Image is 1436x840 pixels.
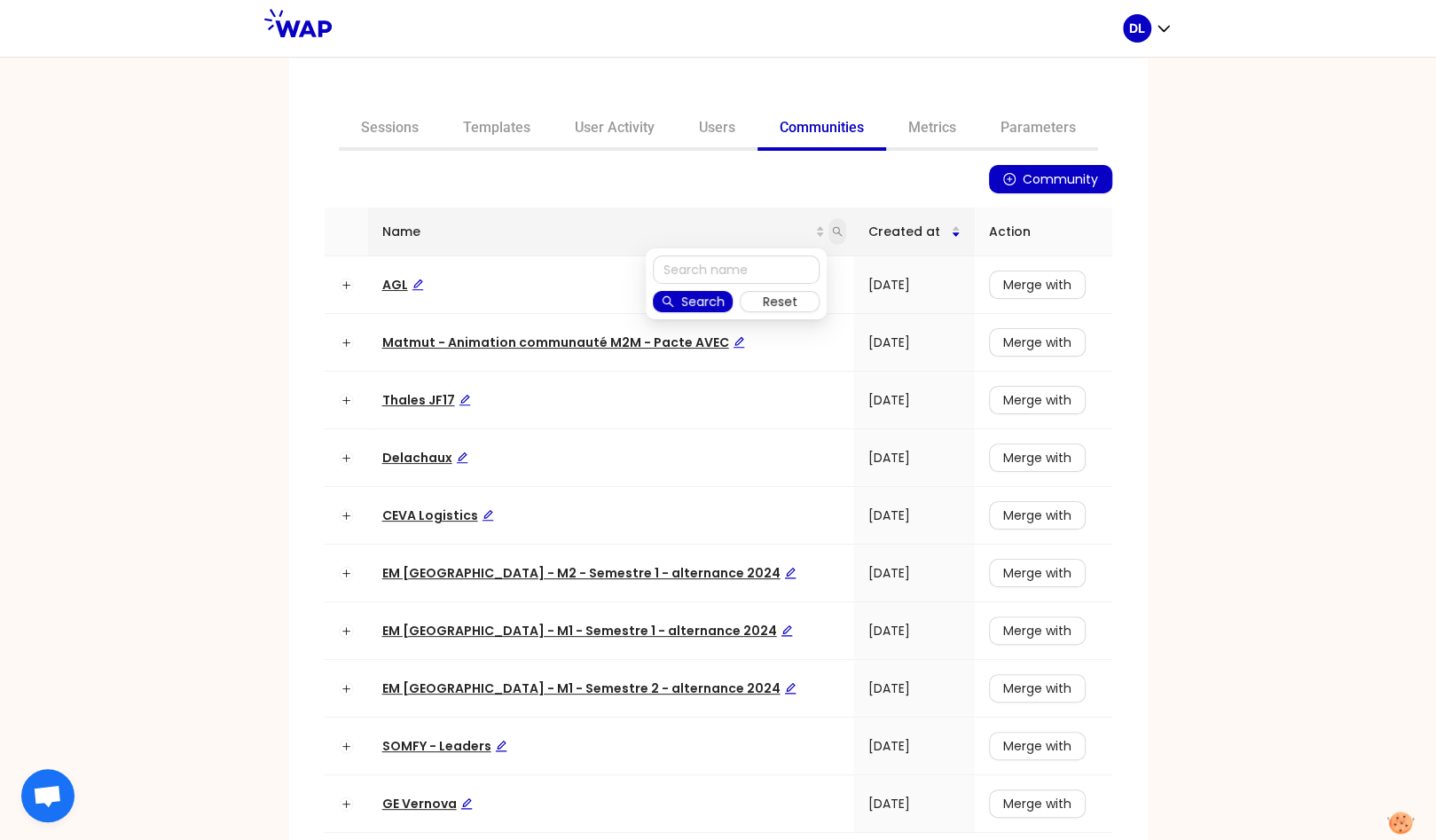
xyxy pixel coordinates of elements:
[853,314,974,372] td: [DATE]
[382,737,507,755] span: SOMFY - Leaders
[989,559,1086,587] button: Merge with
[382,506,494,524] span: CEVA Logistics
[1003,794,1071,813] span: Merge with
[382,795,473,813] span: GE Vernova
[339,278,353,292] button: Expand row
[1003,333,1071,352] span: Merge with
[989,271,1086,299] button: Merge with
[495,740,507,752] span: edit
[21,769,75,822] div: Ouvrir le chat
[382,679,796,697] a: EM [GEOGRAPHIC_DATA] - M1 - Semestre 2 - alternance 2024Edit
[339,108,441,151] a: Sessions
[382,334,745,351] span: Matmut - Animation communauté M2M - Pacte AVEC
[1129,20,1145,37] p: DL
[677,108,757,151] a: Users
[853,429,974,487] td: [DATE]
[1003,506,1071,525] span: Merge with
[382,564,796,582] span: EM [GEOGRAPHIC_DATA] - M2 - Semestre 1 - alternance 2024
[382,276,424,294] span: AGL
[456,448,468,467] div: Edit
[382,391,471,409] a: Thales JF17Edit
[382,737,507,755] a: SOMFY - LeadersEdit
[989,732,1086,760] button: Merge with
[853,256,974,314] td: [DATE]
[382,391,471,409] span: Thales JF17
[382,222,816,241] span: Name
[853,372,974,429] td: [DATE]
[781,624,793,637] span: edit
[975,208,1112,256] th: Action
[459,394,471,406] span: edit
[1003,736,1071,756] span: Merge with
[989,444,1086,472] button: Merge with
[382,506,494,524] a: CEVA LogisticsEdit
[482,506,494,525] div: Edit
[339,739,353,753] button: Expand row
[1003,275,1071,294] span: Merge with
[853,718,974,775] td: [DATE]
[853,660,974,718] td: [DATE]
[460,797,473,810] span: edit
[495,736,507,756] div: Edit
[339,451,353,465] button: Expand row
[382,622,793,640] a: EM [GEOGRAPHIC_DATA] - M1 - Semestre 1 - alternance 2024Edit
[339,508,353,522] button: Expand row
[412,279,424,291] span: edit
[339,335,353,349] button: Expand row
[339,566,353,580] button: Expand row
[989,386,1086,414] button: Merge with
[1123,14,1173,43] button: DL
[382,276,424,294] a: AGLEdit
[1003,679,1071,698] span: Merge with
[1003,621,1071,640] span: Merge with
[459,390,471,410] div: Edit
[382,449,468,467] a: DelachauxEdit
[339,624,353,638] button: Expand row
[886,108,978,151] a: Metrics
[784,682,796,695] span: edit
[382,679,796,697] span: EM [GEOGRAPHIC_DATA] - M1 - Semestre 2 - alternance 2024
[781,621,793,640] div: Edit
[382,795,473,813] a: GE VernovaEdit
[456,451,468,464] span: edit
[867,222,950,241] span: Created at
[853,602,974,660] td: [DATE]
[382,334,745,351] a: Matmut - Animation communauté M2M - Pacte AVECEdit
[1023,169,1098,189] span: Community
[460,794,473,813] div: Edit
[1003,448,1071,467] span: Merge with
[989,616,1086,645] button: Merge with
[733,336,745,349] span: edit
[757,108,886,151] a: Communities
[382,449,468,467] span: Delachaux
[382,564,796,582] a: EM [GEOGRAPHIC_DATA] - M2 - Semestre 1 - alternance 2024Edit
[978,108,1098,151] a: Parameters
[441,108,553,151] a: Templates
[989,328,1086,357] button: Merge with
[989,165,1112,193] button: plus-circleCommunity
[339,393,353,407] button: Expand row
[784,567,796,579] span: edit
[382,622,793,640] span: EM [GEOGRAPHIC_DATA] - M1 - Semestre 1 - alternance 2024
[339,681,353,695] button: Expand row
[1003,390,1071,410] span: Merge with
[339,797,353,811] button: Expand row
[853,545,974,602] td: [DATE]
[1003,173,1016,187] span: plus-circle
[853,487,974,545] td: [DATE]
[832,226,843,237] span: search
[853,775,974,833] td: [DATE]
[989,789,1086,818] button: Merge with
[989,674,1086,703] button: Merge with
[784,563,796,583] div: Edit
[553,108,677,151] a: User Activity
[828,218,846,245] span: search
[733,333,745,352] div: Edit
[989,501,1086,530] button: Merge with
[412,275,424,294] div: Edit
[784,679,796,698] div: Edit
[482,509,494,522] span: edit
[1003,563,1071,583] span: Merge with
